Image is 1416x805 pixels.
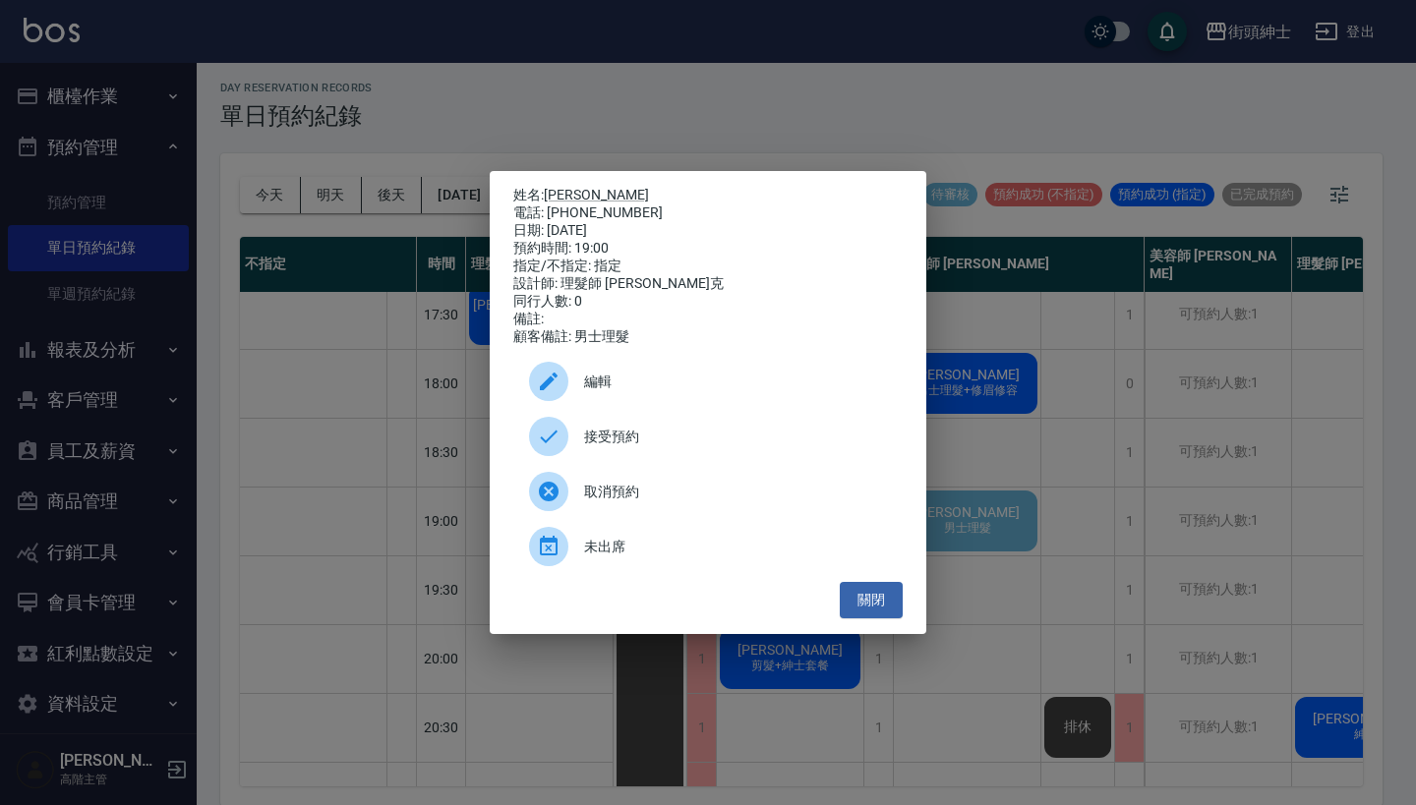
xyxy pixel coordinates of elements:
span: 取消預約 [584,482,887,502]
a: [PERSON_NAME] [544,187,649,202]
div: 顧客備註: 男士理髮 [513,328,903,346]
div: 同行人數: 0 [513,293,903,311]
div: 接受預約 [513,409,903,464]
div: 日期: [DATE] [513,222,903,240]
div: 編輯 [513,354,903,409]
span: 未出席 [584,537,887,557]
div: 電話: [PHONE_NUMBER] [513,204,903,222]
span: 編輯 [584,372,887,392]
div: 指定/不指定: 指定 [513,258,903,275]
p: 姓名: [513,187,903,204]
div: 設計師: 理髮師 [PERSON_NAME]克 [513,275,903,293]
div: 未出席 [513,519,903,574]
div: 備註: [513,311,903,328]
div: 預約時間: 19:00 [513,240,903,258]
div: 取消預約 [513,464,903,519]
span: 接受預約 [584,427,887,447]
button: 關閉 [840,582,903,618]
